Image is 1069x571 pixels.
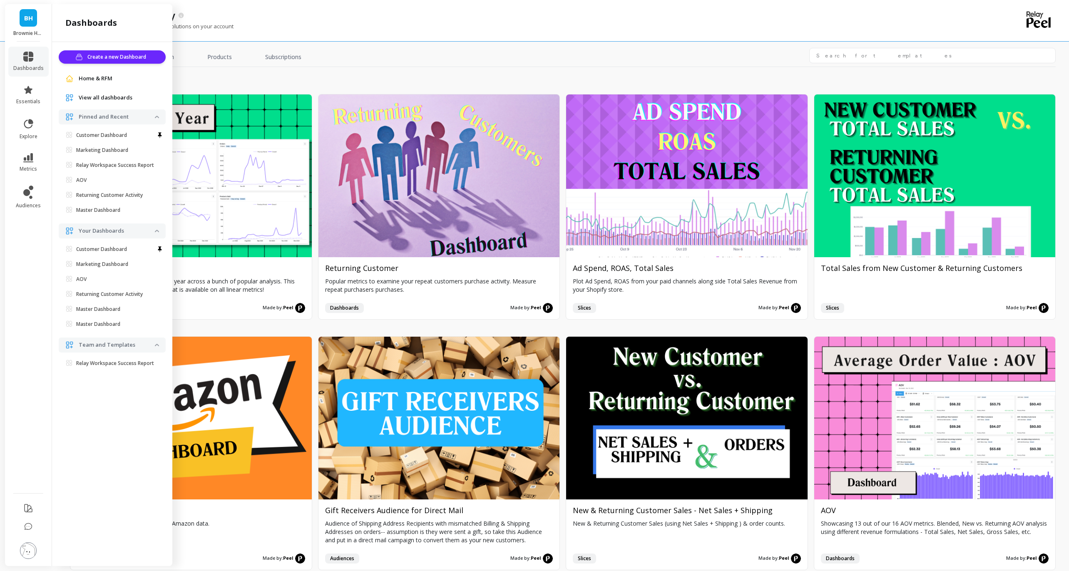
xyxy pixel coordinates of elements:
span: audiences [16,202,41,209]
input: Search for templates [809,48,1056,63]
p: Pinned and Recent [79,113,155,121]
span: Home & RFM [79,74,112,83]
a: View all dashboards [79,94,159,102]
nav: Tabs [70,48,311,67]
button: Create a new Dashboard [59,50,166,64]
img: down caret icon [155,230,159,232]
img: navigation item icon [65,113,74,121]
span: metrics [20,166,37,172]
img: navigation item icon [65,94,74,102]
span: explore [20,133,37,140]
p: Team and Templates [79,341,155,349]
p: Relay Workspace Success Report [76,162,154,169]
p: Master Dashboard [76,306,120,313]
p: Master Dashboard [76,207,120,214]
p: Customer Dashboard [76,132,127,139]
span: Create a new Dashboard [87,53,149,61]
img: profile picture [20,542,37,559]
img: down caret icon [155,116,159,118]
p: Returning Customer Activity [76,291,143,298]
p: Marketing Dashboard [76,261,128,268]
span: dashboards [13,65,44,72]
img: navigation item icon [65,74,74,83]
p: Master Dashboard [76,321,120,328]
a: Products [197,48,242,67]
p: Brownie Heaven [13,30,44,37]
h2: dashboards [65,17,117,29]
p: Returning Customer Activity [76,192,143,199]
p: Marketing Dashboard [76,147,128,154]
p: Customer Dashboard [76,246,127,253]
p: Relay Workspace Success Report [76,360,154,367]
span: essentials [16,98,40,105]
span: BH [24,13,33,23]
a: Subscriptions [255,48,311,67]
span: View all dashboards [79,94,132,102]
p: AOV [76,276,87,283]
p: Your Dashboards [79,227,155,235]
p: AOV [76,177,87,184]
img: navigation item icon [65,227,74,235]
h2: growth [70,75,1056,87]
img: navigation item icon [65,341,74,349]
img: down caret icon [155,344,159,346]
